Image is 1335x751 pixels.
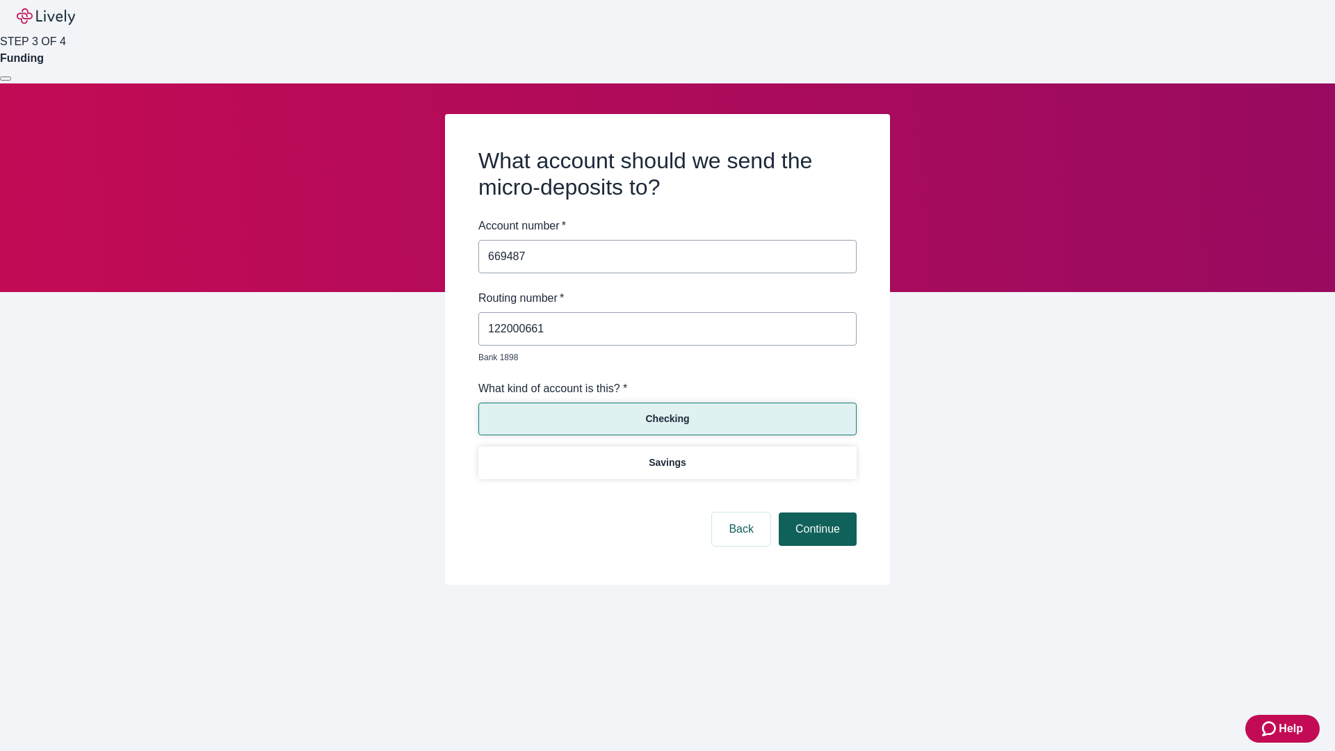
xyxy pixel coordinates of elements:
label: What kind of account is this? * [478,380,627,397]
p: Bank 1898 [478,351,847,364]
button: Savings [478,446,857,479]
p: Savings [649,455,686,470]
img: Lively [17,8,75,25]
svg: Zendesk support icon [1262,720,1279,737]
button: Continue [779,512,857,546]
button: Checking [478,403,857,435]
button: Zendesk support iconHelp [1245,715,1320,743]
span: Help [1279,720,1303,737]
label: Account number [478,218,566,234]
label: Routing number [478,290,564,307]
p: Checking [645,412,689,426]
h2: What account should we send the micro-deposits to? [478,147,857,201]
button: Back [712,512,770,546]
